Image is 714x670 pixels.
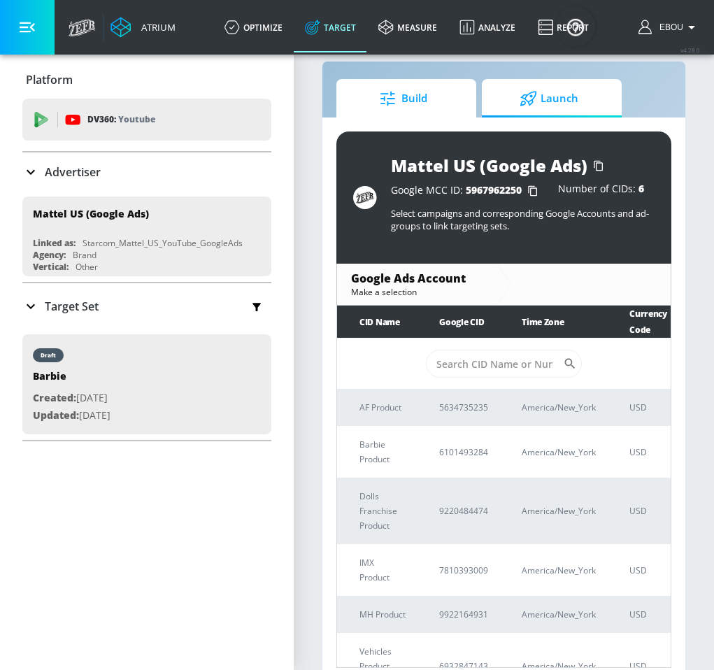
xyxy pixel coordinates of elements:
a: Report [527,2,600,52]
p: Advertiser [45,164,101,180]
div: DV360: Youtube [22,99,271,141]
a: Analyze [448,2,527,52]
div: draft [41,352,56,359]
p: [DATE] [33,390,110,407]
div: Mattel US (Google Ads) [391,154,587,177]
p: USD [629,563,659,578]
span: v 4.28.0 [680,46,700,54]
span: Updated: [33,408,79,422]
button: Open Resource Center [556,7,595,46]
p: 5634735235 [439,400,488,415]
p: 9922164931 [439,607,488,622]
p: America/New_York [522,400,596,415]
button: Ebou [638,19,700,36]
p: DV360: [87,112,155,127]
input: Search CID Name or Number [426,350,563,378]
p: America/New_York [522,445,596,459]
div: Mattel US (Google Ads)Linked as:Starcom_Mattel_US_YouTube_GoogleAdsAgency:BrandVertical:Other [22,197,271,276]
div: Mattel US (Google Ads) [33,207,149,220]
span: 5967962250 [466,183,522,197]
p: IMX Product [359,555,406,585]
p: Select campaigns and corresponding Google Accounts and ad-groups to link targeting sets. [391,207,655,232]
div: Barbie [33,369,110,390]
span: Build [350,82,457,115]
p: Target Set [45,299,99,314]
div: Other [76,261,98,273]
div: Google MCC ID: [391,184,544,198]
p: 9220484474 [439,504,488,518]
div: Advertiser [22,152,271,192]
th: Currency Code [607,306,671,338]
div: Number of CIDs: [558,184,644,198]
div: draftBarbieCreated:[DATE]Updated:[DATE] [22,334,271,434]
p: USD [629,445,659,459]
p: America/New_York [522,563,596,578]
div: Atrium [136,21,176,34]
div: Vertical: [33,261,69,273]
p: America/New_York [522,607,596,622]
div: Linked as: [33,237,76,249]
th: Google CID [417,306,499,338]
a: optimize [213,2,294,52]
div: Agency: [33,249,66,261]
div: Brand [73,249,97,261]
div: Starcom_Mattel_US_YouTube_GoogleAds [83,237,243,249]
p: [DATE] [33,407,110,425]
p: AF Product [359,400,406,415]
p: Platform [26,72,73,87]
p: Barbie Product [359,437,406,466]
a: Atrium [110,17,176,38]
div: Target Set [22,283,271,329]
a: measure [367,2,448,52]
p: Youtube [118,112,155,127]
div: Google Ads AccountMake a selection [337,264,497,305]
p: USD [629,607,659,622]
th: CID Name [337,306,417,338]
a: Target [294,2,367,52]
div: Google Ads Account [351,271,483,286]
p: Dolls Franchise Product [359,489,406,533]
p: America/New_York [522,504,596,518]
p: USD [629,400,659,415]
p: USD [629,504,659,518]
p: 7810393009 [439,563,488,578]
div: Make a selection [351,286,483,298]
p: 6101493284 [439,445,488,459]
p: MH Product [359,607,406,622]
span: Launch [496,82,602,115]
span: 6 [638,182,644,195]
div: Search CID Name or Number [426,350,582,378]
div: Platform [22,60,271,99]
span: Created: [33,391,76,404]
span: Ebou [654,22,683,32]
th: Time Zone [499,306,607,338]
